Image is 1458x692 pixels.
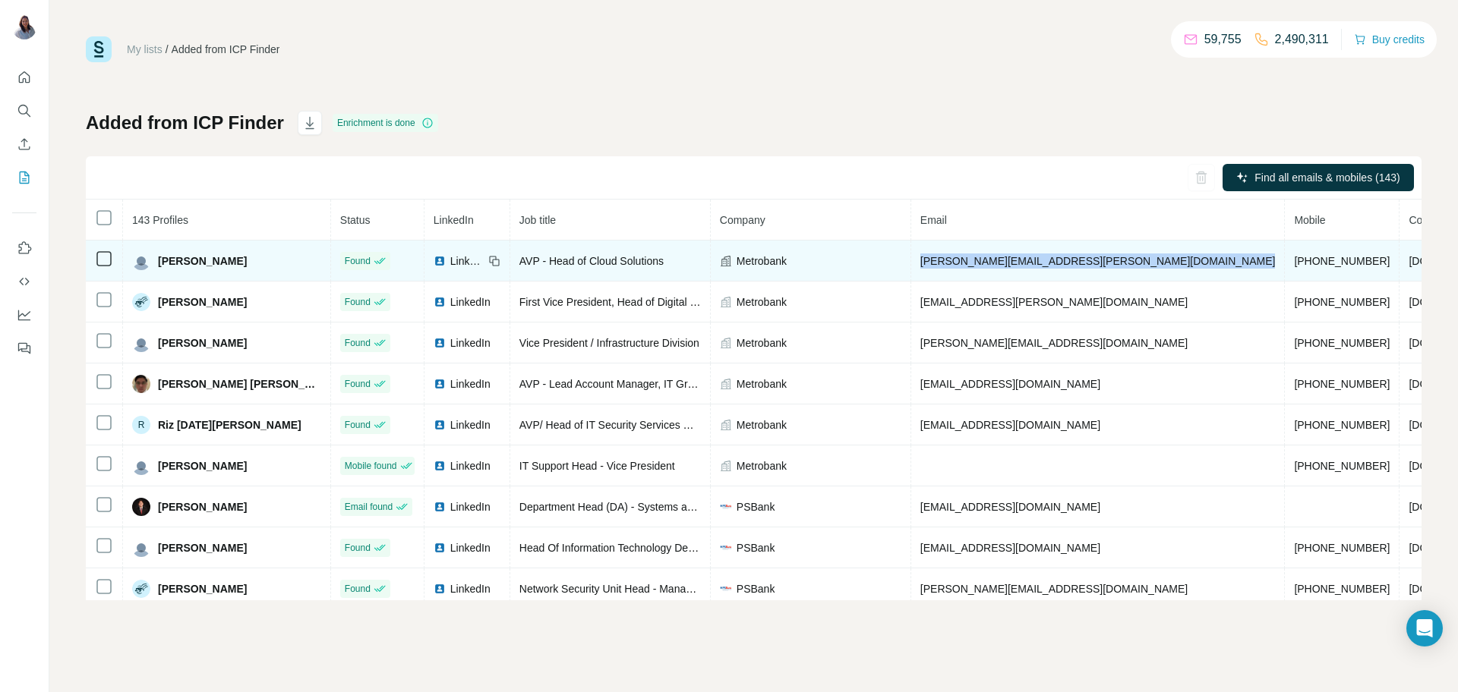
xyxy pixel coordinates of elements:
[920,419,1100,431] span: [EMAIL_ADDRESS][DOMAIN_NAME]
[920,542,1100,554] span: [EMAIL_ADDRESS][DOMAIN_NAME]
[345,418,371,432] span: Found
[340,214,371,226] span: Status
[450,294,491,310] span: LinkedIn
[158,253,247,269] span: [PERSON_NAME]
[1294,255,1390,267] span: [PHONE_NUMBER]
[1254,170,1400,185] span: Find all emails & mobiles (143)
[132,375,150,393] img: Avatar
[519,460,675,472] span: IT Support Head - Vice President
[158,540,247,555] span: [PERSON_NAME]
[434,460,446,472] img: LinkedIn logo
[158,458,247,473] span: [PERSON_NAME]
[450,499,491,514] span: LinkedIn
[1354,29,1425,50] button: Buy credits
[345,377,371,391] span: Found
[158,581,247,596] span: [PERSON_NAME]
[720,542,732,554] img: company-logo
[519,501,944,513] span: Department Head (DA) - Systems and Sales Division CX Insights and Profiles Department
[132,416,150,434] div: R
[172,42,280,57] div: Added from ICP Finder
[345,541,371,555] span: Found
[519,378,705,390] span: AVP - Lead Account Manager, IT Group
[127,43,163,55] a: My lists
[1294,460,1390,472] span: [PHONE_NUMBER]
[737,376,787,392] span: Metrobank
[450,335,491,351] span: LinkedIn
[333,114,438,132] div: Enrichment is done
[519,214,556,226] span: Job title
[1275,30,1329,49] p: 2,490,311
[920,583,1188,595] span: [PERSON_NAME][EMAIL_ADDRESS][DOMAIN_NAME]
[12,268,36,295] button: Use Surfe API
[345,295,371,309] span: Found
[434,378,446,390] img: LinkedIn logo
[737,417,787,432] span: Metrobank
[720,214,765,226] span: Company
[158,335,247,351] span: [PERSON_NAME]
[166,42,169,57] li: /
[920,337,1188,349] span: [PERSON_NAME][EMAIL_ADDRESS][DOMAIN_NAME]
[920,296,1188,308] span: [EMAIL_ADDRESS][PERSON_NAME][DOMAIN_NAME]
[737,499,775,514] span: PSBank
[86,111,284,135] h1: Added from ICP Finder
[158,499,247,514] span: [PERSON_NAME]
[519,255,664,267] span: AVP - Head of Cloud Solutions
[737,581,775,596] span: PSBank
[450,581,491,596] span: LinkedIn
[920,214,947,226] span: Email
[434,214,474,226] span: LinkedIn
[345,254,371,268] span: Found
[12,164,36,191] button: My lists
[1294,296,1390,308] span: [PHONE_NUMBER]
[1294,337,1390,349] span: [PHONE_NUMBER]
[158,417,301,432] span: Riz [DATE][PERSON_NAME]
[737,458,787,473] span: Metrobank
[132,252,150,270] img: Avatar
[720,501,732,513] img: company-logo
[345,459,397,473] span: Mobile found
[345,336,371,350] span: Found
[737,540,775,555] span: PSBank
[519,419,827,431] span: AVP/ Head of IT Security Services Dept/ IT Infrastructure Division
[132,580,150,598] img: Avatar
[434,419,446,431] img: LinkedIn logo
[519,296,823,308] span: First Vice President, Head of Digital Marketing and Omnichannel
[450,376,491,392] span: LinkedIn
[519,583,702,595] span: Network Security Unit Head - Manager
[737,335,787,351] span: Metrobank
[132,293,150,311] img: Avatar
[132,498,150,516] img: Avatar
[12,64,36,91] button: Quick start
[1294,214,1325,226] span: Mobile
[12,131,36,158] button: Enrich CSV
[1294,583,1390,595] span: [PHONE_NUMBER]
[158,376,321,392] span: [PERSON_NAME] [PERSON_NAME]
[519,337,699,349] span: Vice President / Infrastructure Division
[434,501,446,513] img: LinkedIn logo
[345,500,393,514] span: Email found
[920,255,1276,267] span: [PERSON_NAME][EMAIL_ADDRESS][PERSON_NAME][DOMAIN_NAME]
[132,214,188,226] span: 143 Profiles
[450,417,491,432] span: LinkedIn
[450,458,491,473] span: LinkedIn
[450,540,491,555] span: LinkedIn
[12,97,36,124] button: Search
[12,301,36,329] button: Dashboard
[434,542,446,554] img: LinkedIn logo
[12,335,36,362] button: Feedback
[12,15,36,39] img: Avatar
[132,334,150,352] img: Avatar
[737,294,787,310] span: Metrobank
[434,583,446,595] img: LinkedIn logo
[434,296,446,308] img: LinkedIn logo
[86,36,112,62] img: Surfe Logo
[920,378,1100,390] span: [EMAIL_ADDRESS][DOMAIN_NAME]
[737,253,787,269] span: Metrobank
[1406,610,1443,646] div: Open Intercom Messenger
[1294,542,1390,554] span: [PHONE_NUMBER]
[1223,164,1414,191] button: Find all emails & mobiles (143)
[450,253,484,269] span: LinkedIn
[132,457,150,475] img: Avatar
[1204,30,1242,49] p: 59,755
[1294,378,1390,390] span: [PHONE_NUMBER]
